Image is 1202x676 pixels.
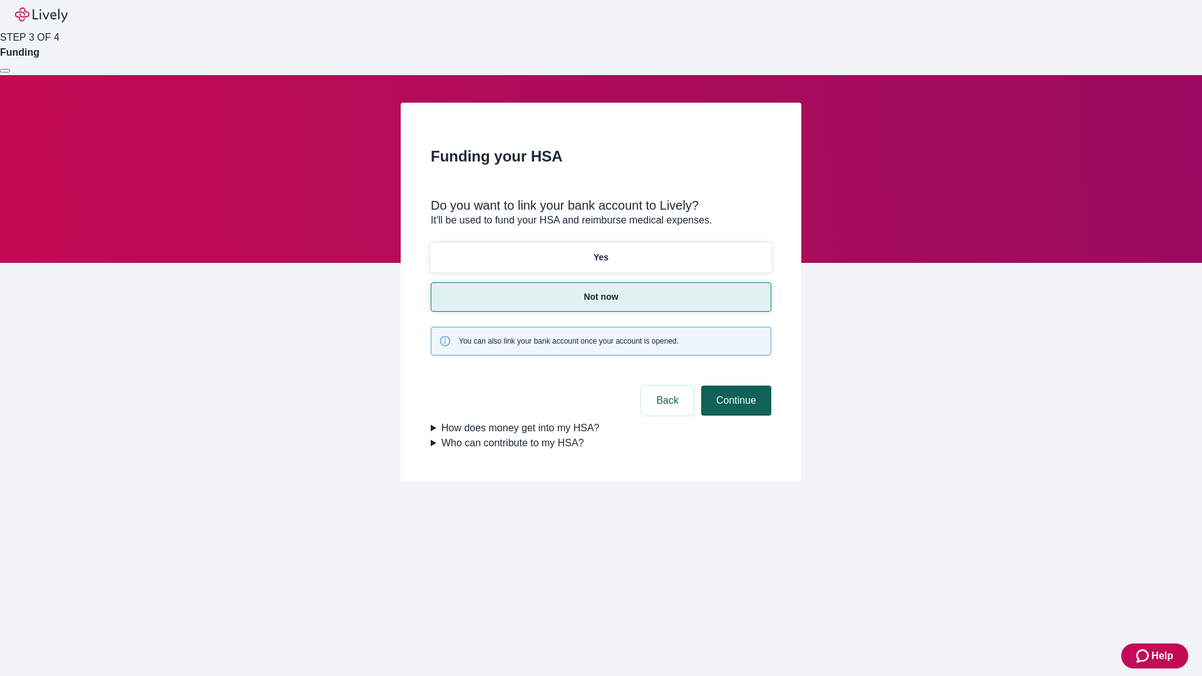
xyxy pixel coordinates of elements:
span: Help [1151,648,1173,663]
p: It'll be used to fund your HSA and reimburse medical expenses. [431,213,771,228]
p: Yes [593,251,609,264]
summary: How does money get into my HSA? [431,421,771,436]
button: Yes [431,243,771,272]
button: Zendesk support iconHelp [1121,643,1188,668]
button: Not now [431,282,771,312]
div: Do you want to link your bank account to Lively? [431,198,771,213]
span: You can also link your bank account once your account is opened. [459,335,679,347]
img: Lively [15,8,68,23]
summary: Who can contribute to my HSA? [431,436,771,451]
svg: Zendesk support icon [1136,648,1151,663]
button: Back [641,386,694,416]
p: Not now [583,290,618,304]
button: Continue [701,386,771,416]
h2: Funding your HSA [431,145,771,168]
